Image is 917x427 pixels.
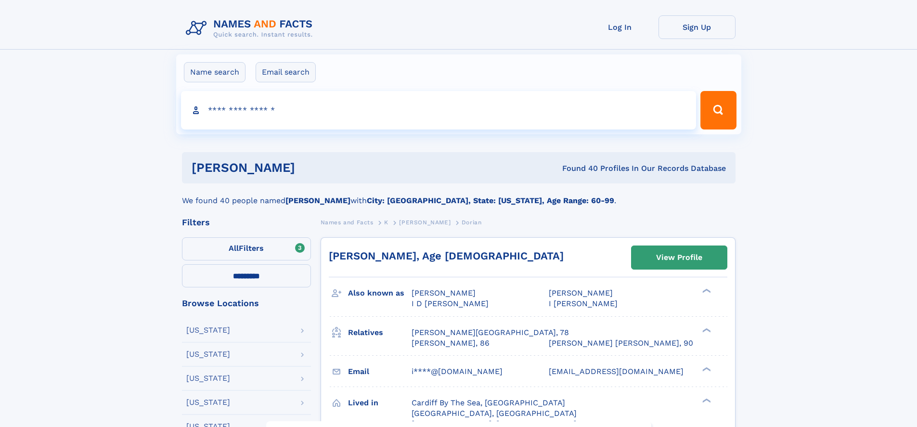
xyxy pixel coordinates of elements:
[229,244,239,253] span: All
[348,324,412,341] h3: Relatives
[700,397,711,403] div: ❯
[367,196,614,205] b: City: [GEOGRAPHIC_DATA], State: [US_STATE], Age Range: 60-99
[700,366,711,372] div: ❯
[412,338,490,349] a: [PERSON_NAME], 86
[182,183,736,207] div: We found 40 people named with .
[412,288,476,298] span: [PERSON_NAME]
[428,163,726,174] div: Found 40 Profiles In Our Records Database
[700,91,736,129] button: Search Button
[581,15,659,39] a: Log In
[348,395,412,411] h3: Lived in
[321,216,374,228] a: Names and Facts
[329,250,564,262] a: [PERSON_NAME], Age [DEMOGRAPHIC_DATA]
[412,327,569,338] a: [PERSON_NAME][GEOGRAPHIC_DATA], 78
[549,367,684,376] span: [EMAIL_ADDRESS][DOMAIN_NAME]
[348,285,412,301] h3: Also known as
[659,15,736,39] a: Sign Up
[399,219,451,226] span: [PERSON_NAME]
[182,299,311,308] div: Browse Locations
[186,399,230,406] div: [US_STATE]
[256,62,316,82] label: Email search
[384,216,388,228] a: K
[656,246,702,269] div: View Profile
[700,288,711,294] div: ❯
[549,338,693,349] a: [PERSON_NAME] [PERSON_NAME], 90
[412,409,577,418] span: [GEOGRAPHIC_DATA], [GEOGRAPHIC_DATA]
[192,162,429,174] h1: [PERSON_NAME]
[182,218,311,227] div: Filters
[181,91,697,129] input: search input
[182,15,321,41] img: Logo Names and Facts
[399,216,451,228] a: [PERSON_NAME]
[412,398,565,407] span: Cardiff By The Sea, [GEOGRAPHIC_DATA]
[700,327,711,333] div: ❯
[285,196,350,205] b: [PERSON_NAME]
[549,288,613,298] span: [PERSON_NAME]
[549,299,618,308] span: I [PERSON_NAME]
[348,363,412,380] h3: Email
[632,246,727,269] a: View Profile
[184,62,245,82] label: Name search
[462,219,482,226] span: Dorian
[186,350,230,358] div: [US_STATE]
[182,237,311,260] label: Filters
[186,326,230,334] div: [US_STATE]
[384,219,388,226] span: K
[412,299,489,308] span: I D [PERSON_NAME]
[186,375,230,382] div: [US_STATE]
